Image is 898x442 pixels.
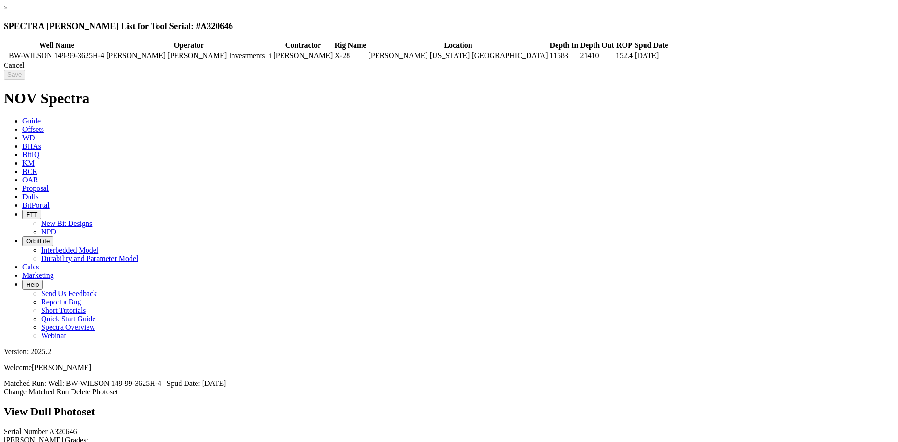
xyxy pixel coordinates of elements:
[616,41,633,50] th: ROP
[4,348,894,356] div: Version: 2025.2
[41,323,95,331] a: Spectra Overview
[4,379,46,387] span: Matched Run:
[22,263,39,271] span: Calcs
[22,142,41,150] span: BHAs
[22,167,37,175] span: BCR
[41,306,86,314] a: Short Tutorials
[368,51,548,60] td: [PERSON_NAME] [US_STATE] [GEOGRAPHIC_DATA]
[22,117,41,125] span: Guide
[4,21,894,31] h3: SPECTRA [PERSON_NAME] List for Tool Serial: #A320646
[48,379,226,387] span: Well: BW-WILSON 149-99-3625H-4 | Spud Date: [DATE]
[41,298,81,306] a: Report a Bug
[106,41,272,50] th: Operator
[273,51,333,60] td: [PERSON_NAME]
[26,281,39,288] span: Help
[4,90,894,107] h1: NOV Spectra
[22,151,39,159] span: BitIQ
[22,125,44,133] span: Offsets
[4,4,8,12] a: ×
[41,246,98,254] a: Interbedded Model
[634,51,669,60] td: [DATE]
[22,271,54,279] span: Marketing
[579,51,614,60] td: 21410
[4,428,48,435] label: Serial Number
[4,388,69,396] a: Change Matched Run
[26,238,50,245] span: OrbitLite
[22,159,35,167] span: KM
[273,41,333,50] th: Contractor
[634,41,669,50] th: Spud Date
[32,363,91,371] span: [PERSON_NAME]
[41,254,138,262] a: Durability and Parameter Model
[334,41,367,50] th: Rig Name
[579,41,614,50] th: Depth Out
[4,406,894,418] h2: View Dull Photoset
[22,184,49,192] span: Proposal
[41,332,66,340] a: Webinar
[41,219,92,227] a: New Bit Designs
[4,70,25,80] input: Save
[26,211,37,218] span: FTT
[71,388,118,396] a: Delete Photoset
[22,193,39,201] span: Dulls
[550,51,579,60] td: 11583
[368,41,548,50] th: Location
[41,228,56,236] a: NPD
[616,51,633,60] td: 152.4
[106,51,272,60] td: [PERSON_NAME] [PERSON_NAME] Investments Ii
[49,428,77,435] span: A320646
[22,176,38,184] span: OAR
[22,134,35,142] span: WD
[550,41,579,50] th: Depth In
[22,201,50,209] span: BitPortal
[8,41,105,50] th: Well Name
[8,51,105,60] td: BW-WILSON 149-99-3625H-4
[334,51,367,60] td: X-28
[41,315,95,323] a: Quick Start Guide
[4,61,894,70] div: Cancel
[4,363,894,372] p: Welcome
[41,290,97,297] a: Send Us Feedback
